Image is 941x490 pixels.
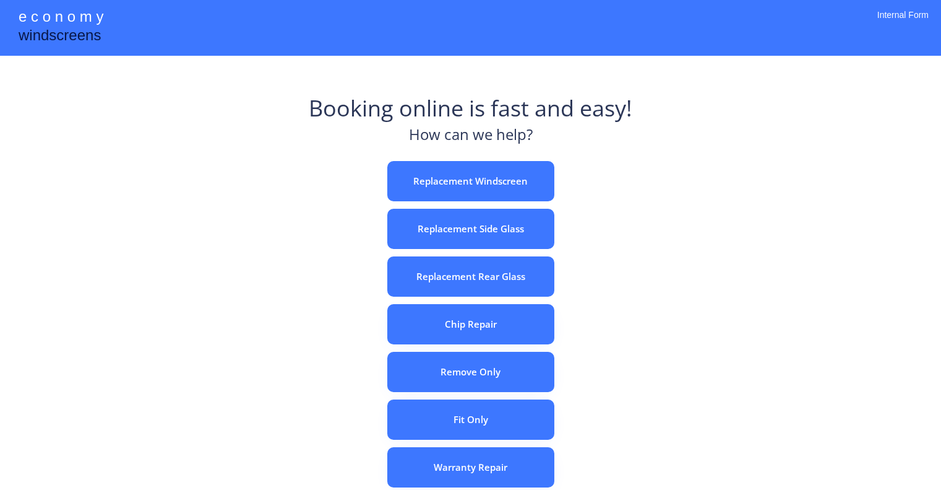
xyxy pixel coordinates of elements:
button: Warranty Repair [387,447,554,488]
button: Replacement Rear Glass [387,256,554,297]
div: How can we help? [409,124,533,152]
div: e c o n o m y [19,6,103,30]
button: Replacement Side Glass [387,209,554,249]
div: Internal Form [877,9,929,37]
button: Remove Only [387,352,554,392]
button: Chip Repair [387,304,554,344]
button: Replacement Windscreen [387,161,554,201]
button: Fit Only [387,400,554,440]
div: Booking online is fast and easy! [309,93,632,124]
div: windscreens [19,25,101,49]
